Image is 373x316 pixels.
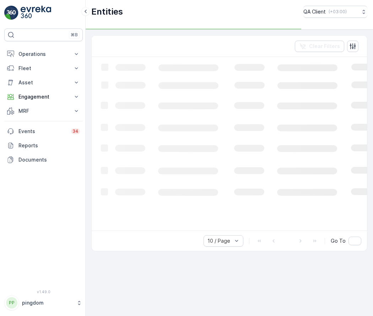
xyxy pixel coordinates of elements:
p: Reports [18,142,80,149]
button: Fleet [4,61,83,75]
p: pingdom [22,299,73,306]
button: Engagement [4,90,83,104]
a: Reports [4,138,83,153]
p: Asset [18,79,69,86]
a: Documents [4,153,83,167]
button: Asset [4,75,83,90]
span: Go To [331,237,346,244]
p: ⌘B [71,32,78,38]
button: Clear Filters [295,41,344,52]
p: QA Client [303,8,326,15]
button: Operations [4,47,83,61]
p: Fleet [18,65,69,72]
p: Entities [91,6,123,17]
p: Clear Filters [309,43,340,50]
p: 34 [72,128,79,134]
p: Documents [18,156,80,163]
img: logo_light-DOdMpM7g.png [21,6,51,20]
button: PPpingdom [4,295,83,310]
p: Engagement [18,93,69,100]
button: MRF [4,104,83,118]
img: logo [4,6,18,20]
p: MRF [18,107,69,115]
button: QA Client(+03:00) [303,6,367,18]
p: Events [18,128,67,135]
p: Operations [18,51,69,58]
div: PP [6,297,17,309]
span: v 1.49.0 [4,290,83,294]
p: ( +03:00 ) [329,9,347,15]
a: Events34 [4,124,83,138]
